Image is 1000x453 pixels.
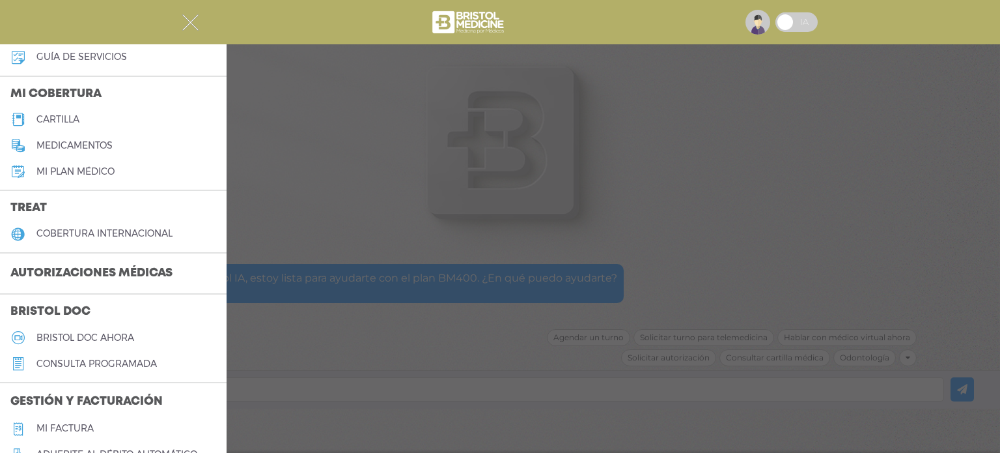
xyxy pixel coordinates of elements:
[36,51,127,63] h5: guía de servicios
[36,140,113,151] h5: medicamentos
[745,10,770,35] img: profile-placeholder.svg
[430,7,508,38] img: bristol-medicine-blanco.png
[182,14,199,31] img: Cober_menu-close-white.svg
[36,358,157,370] h5: consulta programada
[36,228,173,239] h5: cobertura internacional
[36,166,115,177] h5: Mi plan médico
[36,423,94,434] h5: Mi factura
[36,332,134,343] h5: Bristol doc ahora
[36,114,79,125] h5: cartilla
